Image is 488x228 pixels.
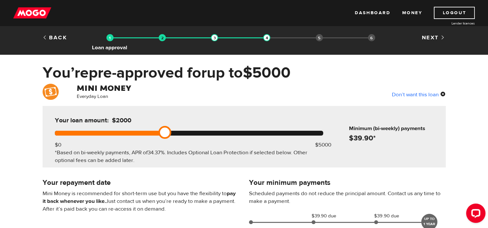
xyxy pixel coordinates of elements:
span: $2000 [112,116,131,124]
div: Don’t want this loan [392,90,446,99]
div: *Based on bi-weekly payments, APR of . Includes Optional Loan Protection if selected below. Other... [55,149,323,164]
b: pay it back whenever you like. [43,190,236,205]
span: $39.90 due [312,212,344,220]
a: Logout [434,7,475,19]
a: Dashboard [355,7,390,19]
img: transparent-188c492fd9eaac0f573672f40bb141c2.gif [159,34,166,41]
h4: Your minimum payments [249,178,446,187]
iframe: LiveChat chat widget [461,201,488,228]
h5: Your loan amount: [55,117,186,124]
span: $5000 [243,63,291,82]
div: $5000 [315,141,331,149]
a: Back [43,34,67,41]
a: Lender licences [426,21,475,26]
h1: You’re pre-approved for up to [43,64,446,81]
img: mogo_logo-11ee424be714fa7cbb0f0f49df9e16ec.png [13,7,51,19]
div: $0 [55,141,61,149]
img: transparent-188c492fd9eaac0f573672f40bb141c2.gif [263,34,270,41]
span: $39.90 due [374,212,406,220]
p: Mini Money is recommended for short-term use but you have the flexibility to Just contact us when... [43,190,239,213]
h6: Minimum (bi-weekly) payments [349,125,443,132]
img: transparent-188c492fd9eaac0f573672f40bb141c2.gif [106,34,114,41]
span: 34.37% [148,149,164,156]
a: Next [422,34,445,41]
h4: $ [349,134,443,143]
img: transparent-188c492fd9eaac0f573672f40bb141c2.gif [211,34,218,41]
span: Loan approval [92,44,127,52]
h4: Your repayment date [43,178,239,187]
a: Money [402,7,422,19]
a: Loan approval [106,34,114,41]
p: Scheduled payments do not reduce the principal amount. Contact us any time to make a payment. [249,190,446,205]
span: 39.90 [354,133,373,143]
